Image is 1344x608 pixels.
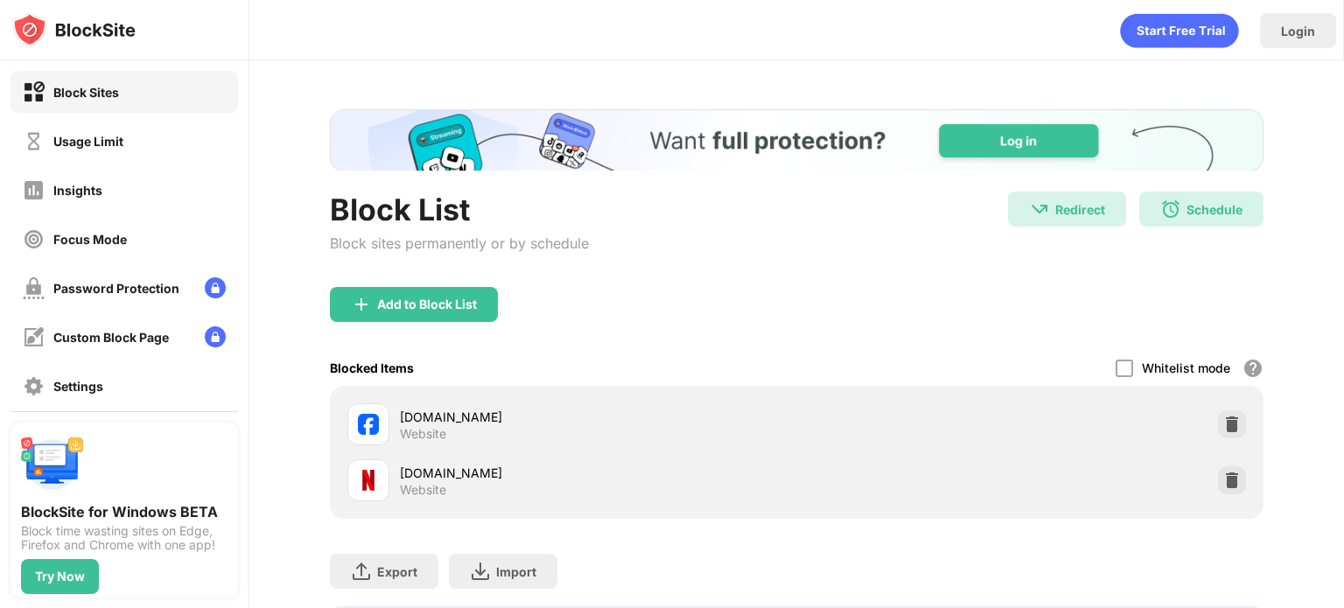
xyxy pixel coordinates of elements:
div: Login [1281,24,1315,38]
div: Insights [53,183,102,198]
div: Settings [53,379,103,394]
img: logo-blocksite.svg [12,12,136,47]
div: [DOMAIN_NAME] [400,464,796,482]
div: Block sites permanently or by schedule [330,234,589,252]
img: customize-block-page-off.svg [23,326,45,348]
div: Password Protection [53,281,179,296]
div: Block time wasting sites on Edge, Firefox and Chrome with one app! [21,524,227,552]
img: lock-menu.svg [205,277,226,298]
img: settings-off.svg [23,375,45,397]
div: animation [1120,13,1239,48]
div: Focus Mode [53,232,127,247]
div: Export [377,564,417,579]
div: Website [400,426,446,442]
div: Schedule [1186,202,1242,217]
img: insights-off.svg [23,179,45,201]
div: [DOMAIN_NAME] [400,408,796,426]
div: Import [496,564,536,579]
div: Redirect [1055,202,1105,217]
div: Add to Block List [377,297,477,311]
div: Block Sites [53,85,119,100]
div: Custom Block Page [53,330,169,345]
img: push-desktop.svg [21,433,84,496]
div: Try Now [35,570,85,584]
img: favicons [358,470,379,491]
img: time-usage-off.svg [23,130,45,152]
div: Usage Limit [53,134,123,149]
img: lock-menu.svg [205,326,226,347]
div: Blocked Items [330,360,414,375]
iframe: Banner [330,109,1263,171]
img: favicons [358,414,379,435]
img: block-on.svg [23,81,45,103]
img: focus-off.svg [23,228,45,250]
div: Block List [330,192,589,227]
img: password-protection-off.svg [23,277,45,299]
div: Website [400,482,446,498]
div: Whitelist mode [1142,360,1230,375]
div: BlockSite for Windows BETA [21,503,227,521]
